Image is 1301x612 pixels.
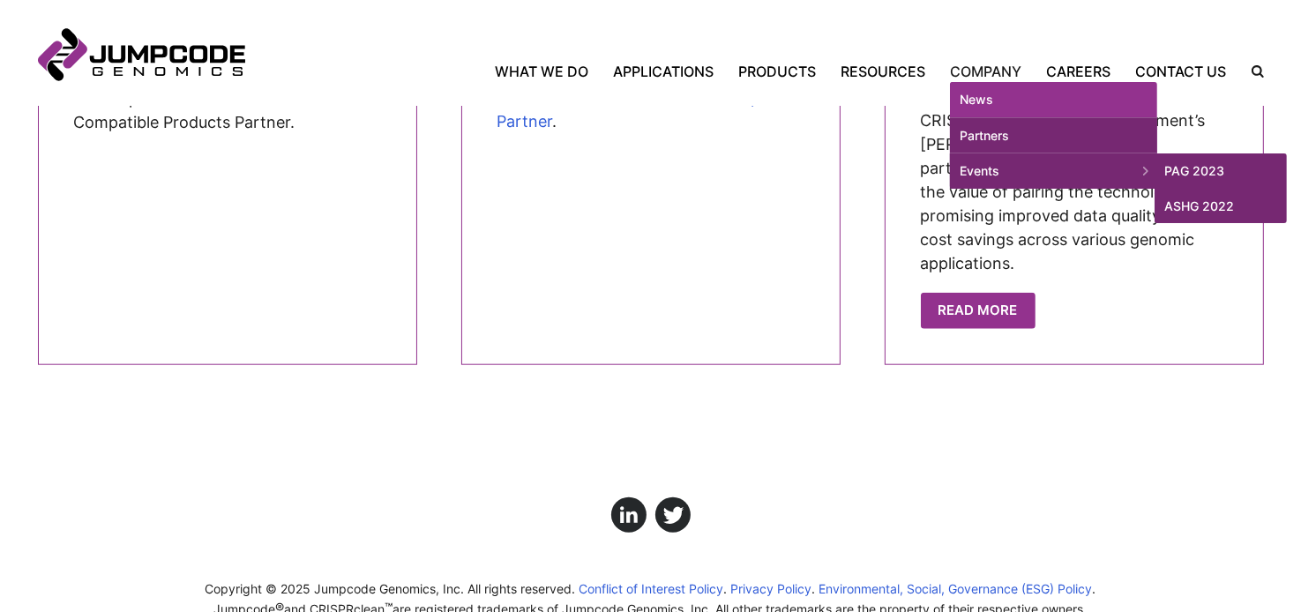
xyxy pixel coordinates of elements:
a: Environmental, Social, Governance (ESG) Policy [819,581,1096,596]
a: Partners [950,117,1157,154]
a: PAG 2023 [1155,153,1287,189]
span: Copyright © 2025 Jumpcode Genomics, Inc. All rights reserved. [206,581,576,596]
a: Products [727,61,829,82]
a: Careers [1035,61,1124,82]
a: Click here to view us on Twitter [655,497,691,533]
a: Contact Us [1124,61,1239,82]
a: Applications [602,61,727,82]
p: We are proud to be a 10x Genomics Compatible Products Partner. [74,86,381,134]
a: Privacy Policy [731,581,816,596]
a: What We Do [496,61,602,82]
a: News [950,82,1157,117]
a: Conflict of Interest Policy [579,581,728,596]
a: Read more [921,293,1036,329]
a: ASHG 2022 [1155,189,1287,224]
a: Events [950,153,1157,189]
a: Resources [829,61,938,82]
label: Search the site. [1239,65,1264,78]
a: Company [938,61,1035,82]
figcaption: We are thrilled to be a . [497,86,804,133]
p: Learn more about our collaboration and co-marketing partnership with Element Bio that validates J... [921,37,1228,275]
a: Click here to view us on LinkedIn [611,497,647,533]
nav: Primary Navigation [245,61,1239,82]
